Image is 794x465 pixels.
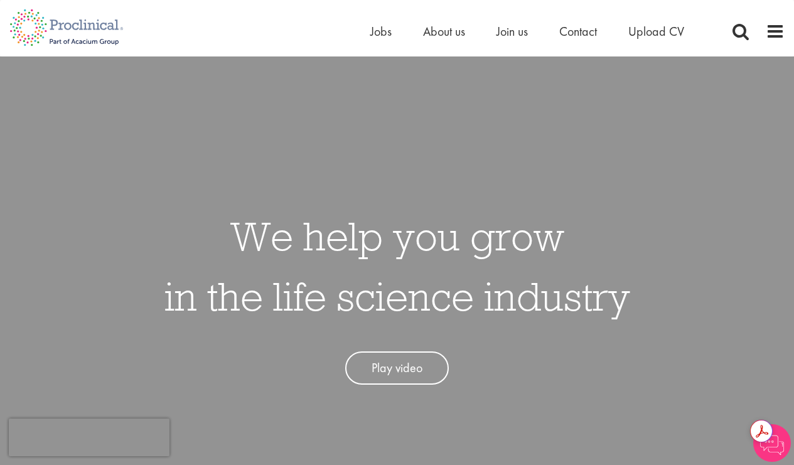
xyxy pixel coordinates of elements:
[496,23,528,40] a: Join us
[753,424,791,462] img: Chatbot
[370,23,392,40] a: Jobs
[345,351,449,385] a: Play video
[164,206,630,326] h1: We help you grow in the life science industry
[628,23,684,40] a: Upload CV
[423,23,465,40] a: About us
[559,23,597,40] a: Contact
